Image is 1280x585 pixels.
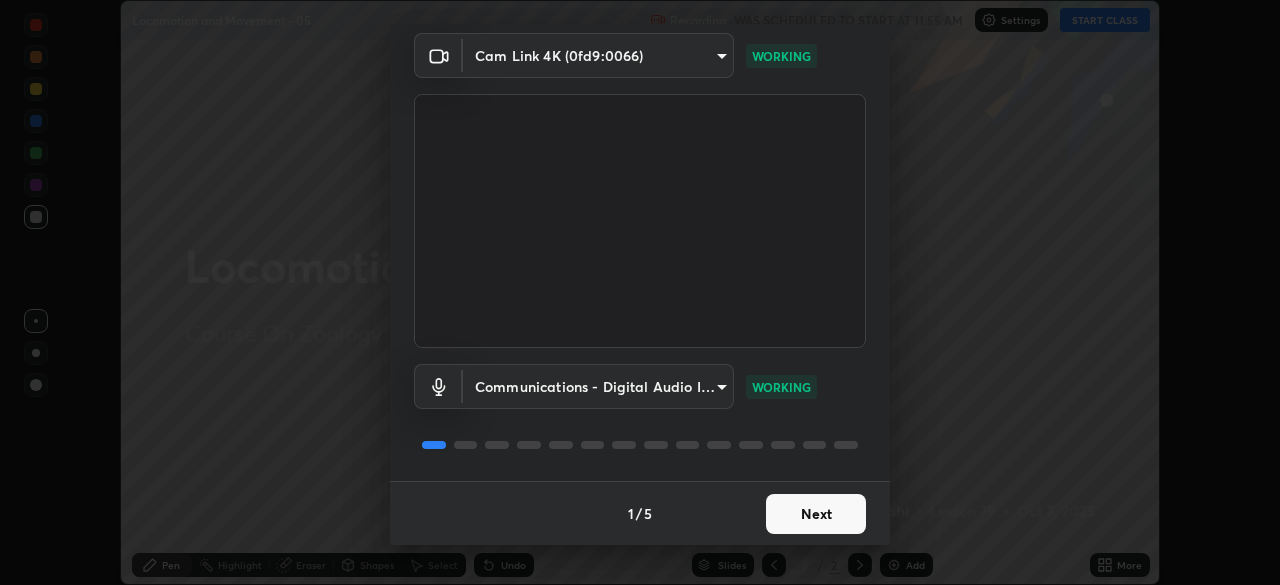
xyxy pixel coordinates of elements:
div: Cam Link 4K (0fd9:0066) [463,364,734,409]
button: Next [766,494,866,534]
h4: 1 [628,503,634,524]
h4: / [636,503,642,524]
div: Cam Link 4K (0fd9:0066) [463,33,734,78]
h4: 5 [644,503,652,524]
p: WORKING [752,47,811,65]
p: WORKING [752,378,811,396]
